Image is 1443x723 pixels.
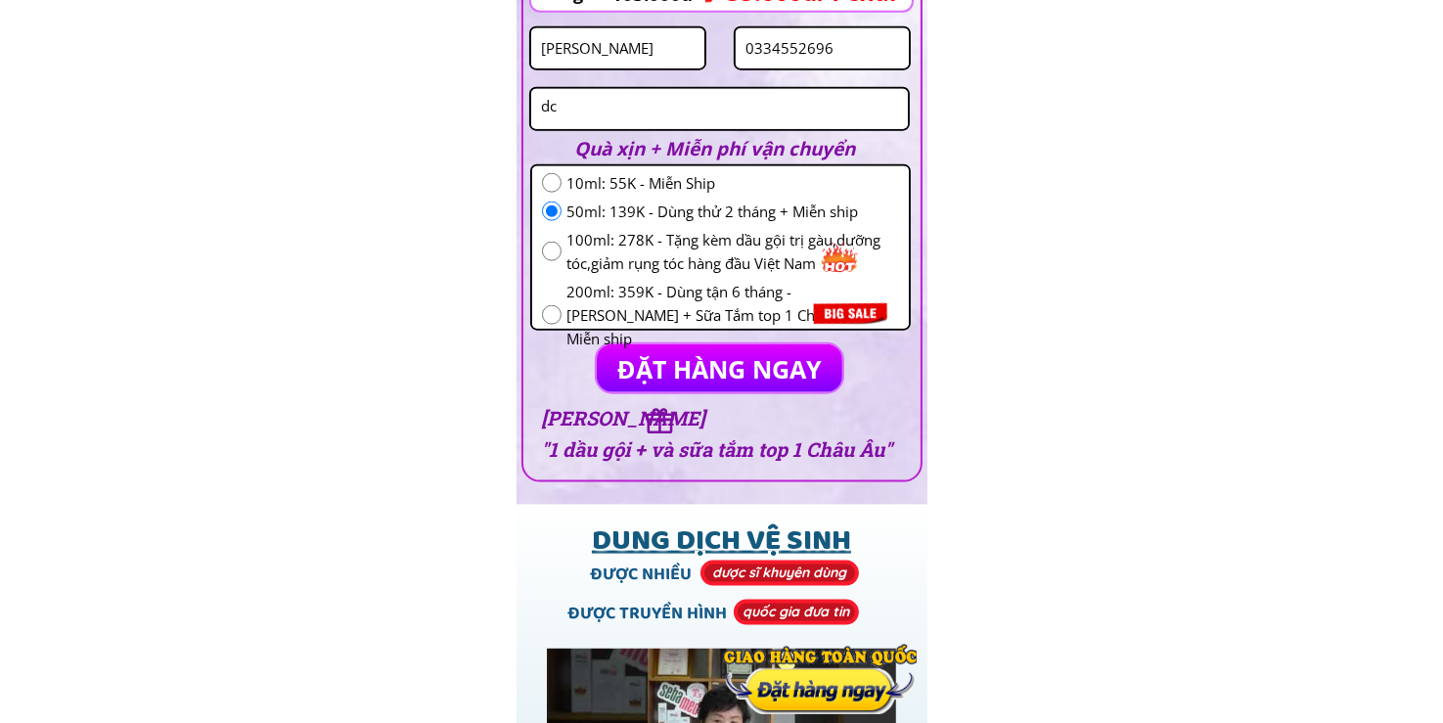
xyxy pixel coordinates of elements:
[540,520,903,567] h1: DUNG DỊCH VỆ SINH
[704,563,853,583] h3: dược sĩ khuyên dùng
[575,134,882,163] h2: Quà xịn + Miễn phí vận chuyển
[536,28,699,68] input: Họ và Tên:
[537,602,758,630] h2: ĐƯỢC TRUYỀN HÌNH
[530,563,751,591] h2: ĐƯỢC NHIỀU
[566,200,899,223] span: 50ml: 139K - Dùng thử 2 tháng + Miễn ship
[541,402,899,465] h3: [PERSON_NAME] "1 dầu gội + và sữa tắm top 1 Châu Âu"
[597,344,842,392] p: ĐẶT HÀNG NGAY
[566,228,899,275] span: 100ml: 278K - Tặng kèm dầu gội trị gàu,dưỡng tóc,giảm rụng tóc hàng đầu Việt Nam
[566,280,899,350] span: 200ml: 359K - Dùng tận 6 tháng - [PERSON_NAME] + Sữa Tắm top 1 Châu Âu + Miễn ship
[738,602,855,622] h3: quốc gia đưa tin
[566,171,899,195] span: 10ml: 55K - Miễn Ship
[741,28,904,68] input: Số điện thoại:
